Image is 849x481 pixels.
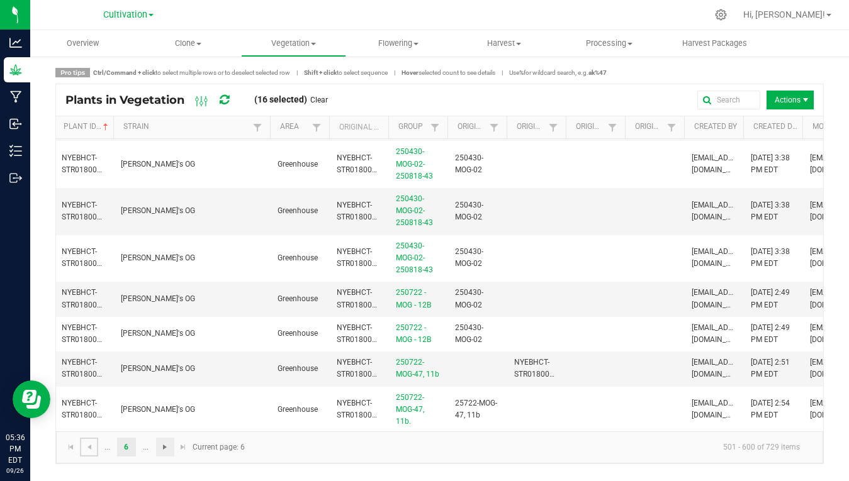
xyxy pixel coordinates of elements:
[455,288,483,309] span: 250430-MOG-02
[121,160,195,169] span: [PERSON_NAME]'s OG
[278,294,318,303] span: Greenhouse
[101,122,111,132] span: Sortable
[396,358,439,379] a: 250722-MOG-47, 11b
[62,399,123,419] span: NYEBHCT-STR01800000573
[278,405,318,414] span: Greenhouse
[135,30,240,57] a: Clone
[751,247,790,268] span: [DATE] 3:38 PM EDT
[103,9,147,20] span: Cultivation
[337,153,398,174] span: NYEBHCT-STR01800000566
[605,119,620,135] a: Filter
[156,438,174,456] a: Go to the next page
[396,241,433,274] a: 250430-MOG-02-250818-43
[396,147,433,180] a: 250430-MOG-02-250818-43
[509,69,607,76] span: Use for wildcard search, e.g.
[427,119,442,135] a: Filter
[692,247,753,268] span: [EMAIL_ADDRESS][DOMAIN_NAME]
[62,438,80,456] a: Go to the first page
[174,438,193,456] a: Go to the last page
[546,119,561,135] a: Filter
[9,118,22,130] inline-svg: Inbound
[62,358,123,379] span: NYEBHCT-STR01800000572
[455,323,483,344] span: 250430-MOG-02
[278,329,318,338] span: Greenhouse
[337,288,398,309] span: NYEBHCT-STR01800000570
[486,119,502,135] a: Filter
[278,206,318,215] span: Greenhouse
[121,253,195,262] span: [PERSON_NAME]'s OG
[121,206,195,215] span: [PERSON_NAME]'s OG
[304,69,337,76] strong: Shift + click
[767,91,814,109] span: Actions
[278,364,318,373] span: Greenhouse
[84,442,94,452] span: Go to the previous page
[93,69,290,76] span: to select multiple rows or to deselect selected row
[664,119,679,135] a: Filter
[337,247,398,268] span: NYEBHCT-STR01800000568
[452,38,556,49] span: Harvest
[692,201,753,221] span: [EMAIL_ADDRESS][DOMAIN_NAME]
[455,201,483,221] span: 250430-MOG-02
[254,94,307,104] span: (16 selected)
[388,68,402,77] span: |
[121,329,195,338] span: [PERSON_NAME]'s OG
[9,172,22,184] inline-svg: Outbound
[455,153,483,174] span: 250430-MOG-02
[697,91,760,109] input: Search
[451,30,556,57] a: Harvest
[178,442,188,452] span: Go to the last page
[310,95,328,106] a: Clear
[62,201,123,221] span: NYEBHCT-STR01800000567
[665,38,764,49] span: Harvest Packages
[576,122,604,132] a: Origin Package IDSortable
[250,119,265,135] a: Filter
[751,358,790,379] span: [DATE] 2:51 PM EDT
[64,122,108,132] a: Plant IDSortable
[65,89,337,111] div: Plants in Vegetation
[278,253,318,262] span: Greenhouse
[80,438,98,456] a: Go to the previous page
[517,122,545,132] a: Origin PlantSortable
[6,432,25,466] p: 05:36 PM EDT
[743,9,825,19] span: Hi, [PERSON_NAME]!
[50,38,116,49] span: Overview
[337,323,398,344] span: NYEBHCT-STR01800000571
[30,30,135,57] a: Overview
[495,68,509,77] span: |
[347,38,451,49] span: Flowering
[458,122,486,132] a: Origin GroupSortable
[9,91,22,103] inline-svg: Manufacturing
[455,399,497,419] span: 25722-MOG-47, 11b
[66,442,76,452] span: Go to the first page
[123,122,249,132] a: StrainSortable
[557,38,661,49] span: Processing
[136,38,240,49] span: Clone
[121,294,195,303] span: [PERSON_NAME]'s OG
[402,69,419,76] strong: Hover
[309,119,324,135] a: Filter
[98,438,116,456] a: Page 5
[751,288,790,309] span: [DATE] 2:49 PM EDT
[13,380,50,418] iframe: Resource center
[753,122,797,132] a: Created DateSortable
[278,160,318,169] span: Greenhouse
[252,437,810,458] kendo-pager-info: 501 - 600 of 729 items
[241,30,346,57] a: Vegetation
[62,288,123,309] span: NYEBHCT-STR01800000570
[6,466,25,475] p: 09/26
[751,323,790,344] span: [DATE] 2:49 PM EDT
[396,323,431,344] a: 250722 - MOG - 12B
[588,69,607,76] strong: ak%47
[455,247,483,268] span: 250430-MOG-02
[290,68,304,77] span: |
[692,323,753,344] span: [EMAIL_ADDRESS][DOMAIN_NAME]
[62,153,123,174] span: NYEBHCT-STR01800000566
[62,247,123,268] span: NYEBHCT-STR01800000568
[519,69,524,76] strong: %
[337,358,398,379] span: NYEBHCT-STR01800000572
[346,30,451,57] a: Flowering
[121,405,195,414] span: [PERSON_NAME]'s OG
[329,116,388,139] th: Original Plant ID
[751,153,790,174] span: [DATE] 3:38 PM EDT
[402,69,495,76] span: selected count to see details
